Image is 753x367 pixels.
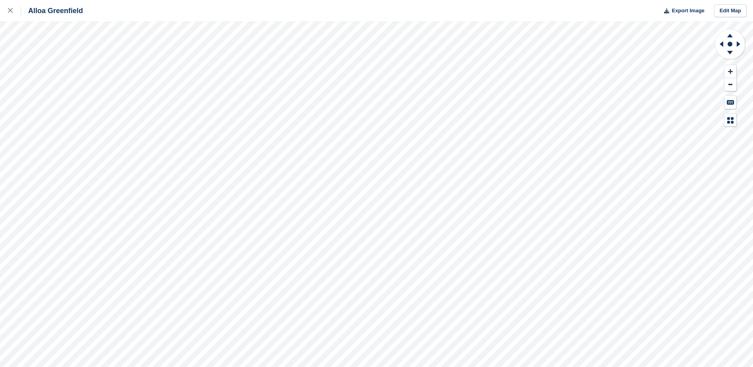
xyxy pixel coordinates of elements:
button: Zoom Out [724,78,736,91]
button: Map Legend [724,114,736,127]
div: Alloa Greenfield [21,6,83,15]
a: Edit Map [714,4,747,17]
button: Keyboard Shortcuts [724,96,736,109]
button: Export Image [659,4,705,17]
span: Export Image [672,7,704,15]
button: Zoom In [724,65,736,78]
